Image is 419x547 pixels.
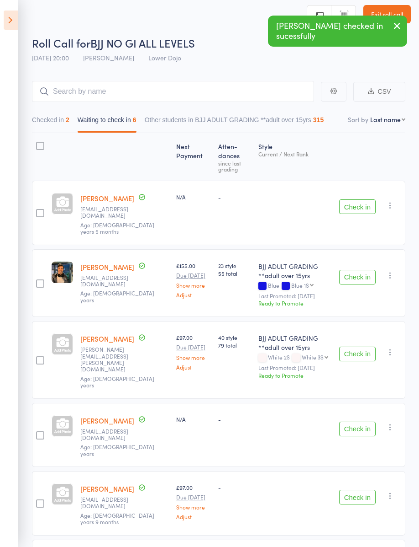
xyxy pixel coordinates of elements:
small: salterraph@gmail.com [80,496,140,509]
small: jackhoward1996@hotmail.com [80,274,140,288]
span: Age: [DEMOGRAPHIC_DATA] years 9 months [80,511,154,526]
span: [DATE] 20:00 [32,53,69,62]
span: 40 style [218,333,251,341]
a: [PERSON_NAME] [80,262,134,272]
div: Blue [258,282,331,290]
button: Waiting to check in6 [78,112,136,133]
button: CSV [353,82,405,102]
div: N/A [176,193,210,201]
button: Check in [339,199,376,214]
div: Blue 1S [291,282,309,288]
a: Adjust [176,514,210,520]
div: 2 [66,116,69,123]
div: £97.00 [176,483,210,520]
div: Atten­dances [215,137,255,177]
div: Style [255,137,335,177]
small: Due [DATE] [176,344,210,350]
small: jeongwooahn28@gmail.com [80,206,140,219]
div: White 2S [258,354,331,362]
div: - [218,415,251,423]
div: Current / Next Rank [258,151,331,157]
button: Check in [339,347,376,361]
div: [PERSON_NAME] checked in sucessfully [268,16,407,47]
span: Age: [DEMOGRAPHIC_DATA] years [80,375,154,389]
div: 6 [133,116,136,123]
span: Age: [DEMOGRAPHIC_DATA] years 5 months [80,221,154,235]
div: 315 [313,116,324,123]
a: Adjust [176,364,210,370]
span: Roll Call for [32,35,90,50]
small: Last Promoted: [DATE] [258,365,331,371]
a: [PERSON_NAME] [80,334,134,343]
a: [PERSON_NAME] [80,193,134,203]
span: 55 total [218,269,251,277]
a: Show more [176,282,210,288]
div: BJJ ADULT GRADING **adult over 15yrs [258,333,331,352]
button: Check in [339,490,376,504]
small: patrick.osborne@me.com [80,346,140,373]
div: £97.00 [176,333,210,370]
button: Check in [339,422,376,436]
span: Age: [DEMOGRAPHIC_DATA] years [80,289,154,303]
div: - [218,193,251,201]
a: [PERSON_NAME] [80,416,134,425]
div: Last name [370,115,401,124]
div: N/A [176,415,210,423]
div: £155.00 [176,262,210,298]
span: Lower Dojo [148,53,181,62]
small: Due [DATE] [176,494,210,500]
a: Adjust [176,292,210,298]
label: Sort by [348,115,368,124]
div: - [218,483,251,491]
div: Next Payment [173,137,214,177]
small: Last Promoted: [DATE] [258,293,331,299]
small: SadanaHenry@gmail.com [80,428,140,441]
div: BJJ ADULT GRADING **adult over 15yrs [258,262,331,280]
div: White 3S [302,354,324,360]
span: Age: [DEMOGRAPHIC_DATA] years [80,443,154,457]
span: 79 total [218,341,251,349]
div: Ready to Promote [258,371,331,379]
button: Checked in2 [32,112,69,133]
a: Exit roll call [363,5,411,23]
span: [PERSON_NAME] [83,53,134,62]
div: since last grading [218,160,251,172]
button: Other students in BJJ ADULT GRADING **adult over 15yrs315 [145,112,324,133]
img: image1697042930.png [52,262,73,283]
input: Search by name [32,81,314,102]
small: Due [DATE] [176,272,210,279]
span: 23 style [218,262,251,269]
button: Check in [339,270,376,284]
div: Ready to Promote [258,299,331,307]
a: Show more [176,354,210,360]
a: [PERSON_NAME] [80,484,134,493]
span: BJJ NO GI ALL LEVELS [90,35,195,50]
a: Show more [176,504,210,510]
